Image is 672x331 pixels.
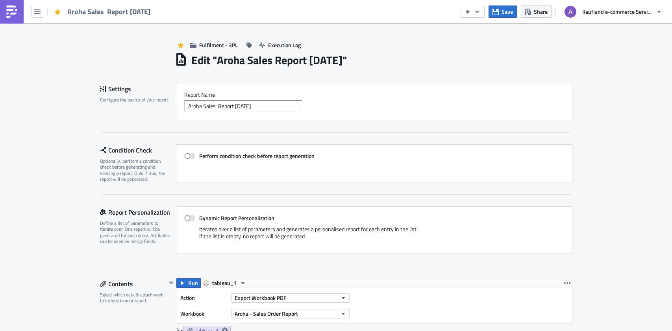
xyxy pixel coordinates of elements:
strong: Dynamic Report Personalization [199,214,274,222]
div: Contents [100,278,167,290]
div: Configure the basics of your report. [100,97,171,103]
div: Condition Check [100,144,176,156]
span: Save [502,7,513,16]
span: Run [188,278,198,288]
button: Export Workbook PDF [231,293,350,303]
div: Define a list of parameters to iterate over. One report will be generated for each entry. Attribu... [100,220,171,245]
button: Fulfilment - 3PL [186,39,242,51]
button: Aroha - Sales Order Report [231,309,350,318]
div: Select which data & attachment to include in your report. [100,292,167,304]
label: Action [180,292,228,304]
label: Report Nam﻿e [184,91,564,98]
img: Avatar [564,5,577,18]
button: Save [489,6,517,18]
span: Share [534,7,548,16]
div: Settings [100,83,176,95]
label: Workbook [180,308,228,320]
button: tableau_1 [200,278,249,288]
button: Execution Log [255,39,305,51]
span: Kaufland e-commerce Services GmbH & Co. KG [582,7,653,16]
button: Kaufland e-commerce Services GmbH & Co. KG [560,3,666,20]
img: PushMetrics [6,6,18,18]
span: Execution Log [268,41,301,49]
div: Optionally, perform a condition check before generating and sending a report. Only if true, the r... [100,158,171,182]
div: Report Personalization [100,206,176,218]
span: tableau_1 [212,278,237,288]
span: Fulfilment - 3PL [199,41,238,49]
div: Iterates over a list of parameters and generates a personalised report for each entry in the list... [184,226,564,246]
span: Aroha Sales Report [DATE] [67,7,151,16]
button: Share [521,6,552,18]
span: Aroha - Sales Order Report [235,309,298,318]
button: Hide content [167,278,176,287]
span: Export Workbook PDF [235,294,286,302]
strong: Perform condition check before report generation [199,152,315,160]
h1: Edit " Aroha Sales Report [DATE] " [191,53,347,67]
button: Run [176,278,201,288]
